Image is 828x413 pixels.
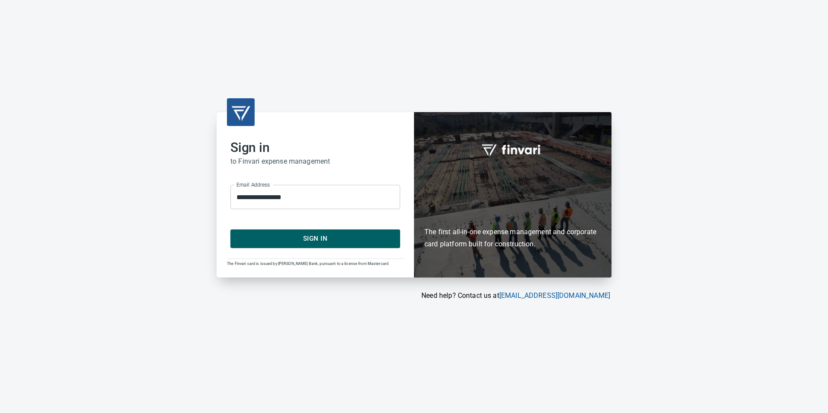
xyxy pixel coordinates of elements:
button: Sign In [230,229,400,248]
h6: to Finvari expense management [230,155,400,168]
h6: The first all-in-one expense management and corporate card platform built for construction. [424,176,601,250]
img: fullword_logo_white.png [480,139,545,159]
h2: Sign in [230,140,400,155]
a: [EMAIL_ADDRESS][DOMAIN_NAME] [499,291,610,300]
span: The Finvari card is issued by [PERSON_NAME] Bank, pursuant to a license from Mastercard [227,261,388,266]
p: Need help? Contact us at [217,290,610,301]
span: Sign In [240,233,391,244]
div: Finvari [414,112,611,277]
img: transparent_logo.png [230,102,251,123]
